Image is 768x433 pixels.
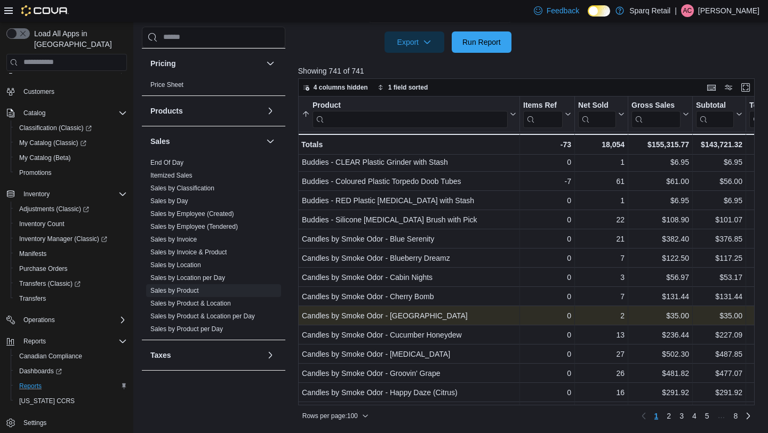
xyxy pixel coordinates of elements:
span: Inventory Manager (Classic) [15,232,127,245]
a: Canadian Compliance [15,350,86,363]
button: Settings [2,415,131,430]
div: Buddies - CLEAR Plastic Grinder with Stash [302,156,516,169]
span: Export [391,31,438,53]
span: Inventory [19,188,127,201]
div: 1 [578,156,625,169]
div: 0 [523,252,571,264]
a: Sales by Product & Location [150,300,231,307]
div: $101.07 [696,213,742,226]
span: Sales by Classification [150,184,214,193]
div: Candles by Smoke Odor - Cucumber Honeydew [302,328,516,341]
span: Dashboards [19,367,62,375]
span: Classification (Classic) [19,124,92,132]
div: $6.95 [631,194,689,207]
img: Cova [21,5,69,16]
span: Inventory Count [15,218,127,230]
span: My Catalog (Classic) [15,137,127,149]
a: Adjustments (Classic) [15,203,93,215]
button: Products [150,106,262,116]
button: Subtotal [696,100,742,127]
span: [US_STATE] CCRS [19,397,75,405]
button: Gross Sales [631,100,689,127]
div: Candles by Smoke Odor - Blue Serenity [302,232,516,245]
div: Pricing [142,78,285,95]
span: 4 columns hidden [314,83,368,92]
button: Inventory [19,188,54,201]
div: 0 [523,328,571,341]
button: Purchase Orders [11,261,131,276]
div: Candles by Smoke Odor - Happy Daze (Citrus) [302,386,516,399]
div: Product [313,100,508,110]
button: Rows per page:100 [298,410,373,422]
div: 27 [578,348,625,360]
div: $61.00 [631,175,689,188]
p: [PERSON_NAME] [698,4,759,17]
span: Run Report [462,37,501,47]
div: Aimee Calder [681,4,694,17]
button: Promotions [11,165,131,180]
a: Sales by Day [150,197,188,205]
div: 0 [523,194,571,207]
a: Sales by Employee (Tendered) [150,223,238,230]
button: Page 1 of 8 [650,407,663,424]
a: Page 4 of 8 [688,407,701,424]
button: Run Report [452,31,511,53]
div: 0 [523,271,571,284]
span: Price Sheet [150,81,183,89]
div: $131.44 [696,290,742,303]
div: $481.82 [631,367,689,380]
a: Itemized Sales [150,172,193,179]
div: $35.00 [631,309,689,322]
a: Reports [15,380,46,392]
div: Candles by Smoke Odor - Groovin' Grape [302,367,516,380]
div: 0 [523,156,571,169]
div: 61 [578,175,625,188]
a: Manifests [15,247,51,260]
a: Transfers (Classic) [11,276,131,291]
span: Reports [23,337,46,346]
div: 0 [523,386,571,399]
button: Sales [150,136,262,147]
span: Promotions [19,169,52,177]
button: Display options [722,81,735,94]
span: 1 [654,411,659,421]
h3: Taxes [150,350,171,360]
button: My Catalog (Beta) [11,150,131,165]
span: Purchase Orders [15,262,127,275]
div: $291.92 [631,386,689,399]
a: [US_STATE] CCRS [15,395,79,407]
a: Sales by Product & Location per Day [150,312,255,320]
button: Reports [2,334,131,349]
div: 1 [578,194,625,207]
p: Sparq Retail [629,4,670,17]
a: Sales by Invoice & Product [150,248,227,256]
div: $117.25 [696,252,742,264]
span: Dashboards [15,365,127,378]
div: Product [313,100,508,127]
div: $56.00 [696,175,742,188]
div: Buddies - Silicone [MEDICAL_DATA] Brush with Pick [302,213,516,226]
h3: Products [150,106,183,116]
span: Reports [15,380,127,392]
div: 0 [523,290,571,303]
span: Customers [19,85,127,98]
button: Operations [19,314,59,326]
span: 5 [705,411,709,421]
span: Sales by Product per Day [150,325,223,333]
span: 4 [692,411,697,421]
button: Sales [264,135,277,148]
span: My Catalog (Beta) [15,151,127,164]
button: 1 field sorted [373,81,433,94]
span: Manifests [15,247,127,260]
span: Transfers (Classic) [15,277,127,290]
button: Catalog [19,107,50,119]
div: Net Sold [578,100,616,127]
span: Catalog [23,109,45,117]
span: Operations [19,314,127,326]
a: Sales by Invoice [150,236,197,243]
span: 1 field sorted [388,83,428,92]
div: $376.85 [696,232,742,245]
